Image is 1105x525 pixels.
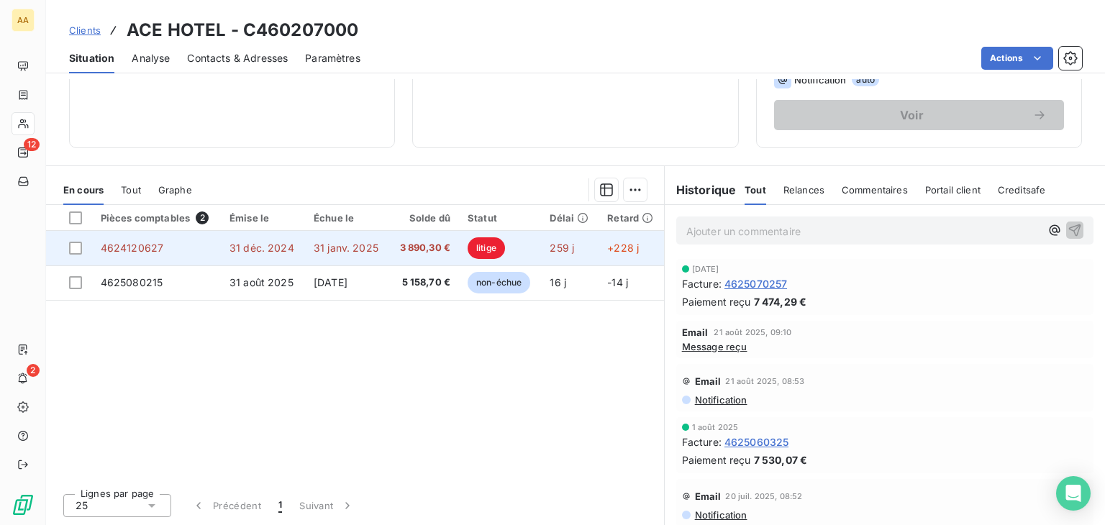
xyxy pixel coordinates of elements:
div: Statut [468,212,532,224]
span: [DATE] [692,265,719,273]
div: Émise le [229,212,296,224]
span: [DATE] [314,276,347,288]
button: Précédent [183,490,270,521]
span: -14 j [607,276,628,288]
span: 20 juil. 2025, 08:52 [725,492,802,501]
span: Graphe [158,184,192,196]
div: Solde dû [398,212,450,224]
span: Contacts & Adresses [187,51,288,65]
span: 2 [196,211,209,224]
span: 7 474,29 € [754,294,807,309]
span: 1 [278,498,282,513]
span: Email [682,327,709,338]
span: 21 août 2025, 08:53 [725,377,804,385]
span: 12 [24,138,40,151]
span: Notification [694,509,747,521]
span: Creditsafe [998,184,1046,196]
span: 259 j [550,242,574,254]
span: Paiement reçu [682,452,751,467]
span: Facture : [682,434,722,449]
button: Suivant [291,490,363,521]
div: Délai [550,212,590,224]
span: 5 158,70 € [398,275,450,290]
h3: ACE HOTEL - C460207000 [127,17,358,43]
span: Notification [794,74,847,86]
span: 4625060325 [724,434,789,449]
a: Clients [69,23,101,37]
button: Actions [981,47,1053,70]
div: AA [12,9,35,32]
button: 1 [270,490,291,521]
span: Portail client [925,184,981,196]
span: non-échue [468,272,530,293]
span: litige [468,237,505,259]
span: Paiement reçu [682,294,751,309]
span: auto [852,73,879,86]
span: 4624120627 [101,242,164,254]
span: Commentaires [842,184,908,196]
span: 16 j [550,276,566,288]
span: Relances [783,184,824,196]
span: 31 janv. 2025 [314,242,378,254]
button: Voir [774,100,1064,130]
span: Paramètres [305,51,360,65]
span: Analyse [132,51,170,65]
div: Pièces comptables [101,211,212,224]
span: Message reçu [682,341,747,352]
span: 7 530,07 € [754,452,808,467]
span: 31 déc. 2024 [229,242,294,254]
span: 4625080215 [101,276,163,288]
span: 25 [76,498,88,513]
span: 21 août 2025, 09:10 [714,328,791,337]
span: Clients [69,24,101,36]
span: Email [695,375,722,387]
span: 3 890,30 € [398,241,450,255]
div: Retard [607,212,655,224]
span: Situation [69,51,114,65]
span: 1 août 2025 [692,423,739,432]
img: Logo LeanPay [12,493,35,516]
span: 2 [27,364,40,377]
span: En cours [63,184,104,196]
span: 4625070257 [724,276,788,291]
span: +228 j [607,242,639,254]
span: Tout [745,184,766,196]
span: Facture : [682,276,722,291]
span: Voir [791,109,1032,121]
h6: Historique [665,181,737,198]
span: Notification [694,394,747,406]
div: Open Intercom Messenger [1056,476,1091,511]
span: Email [695,490,722,502]
div: Échue le [314,212,381,224]
span: 31 août 2025 [229,276,294,288]
span: Tout [121,184,141,196]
